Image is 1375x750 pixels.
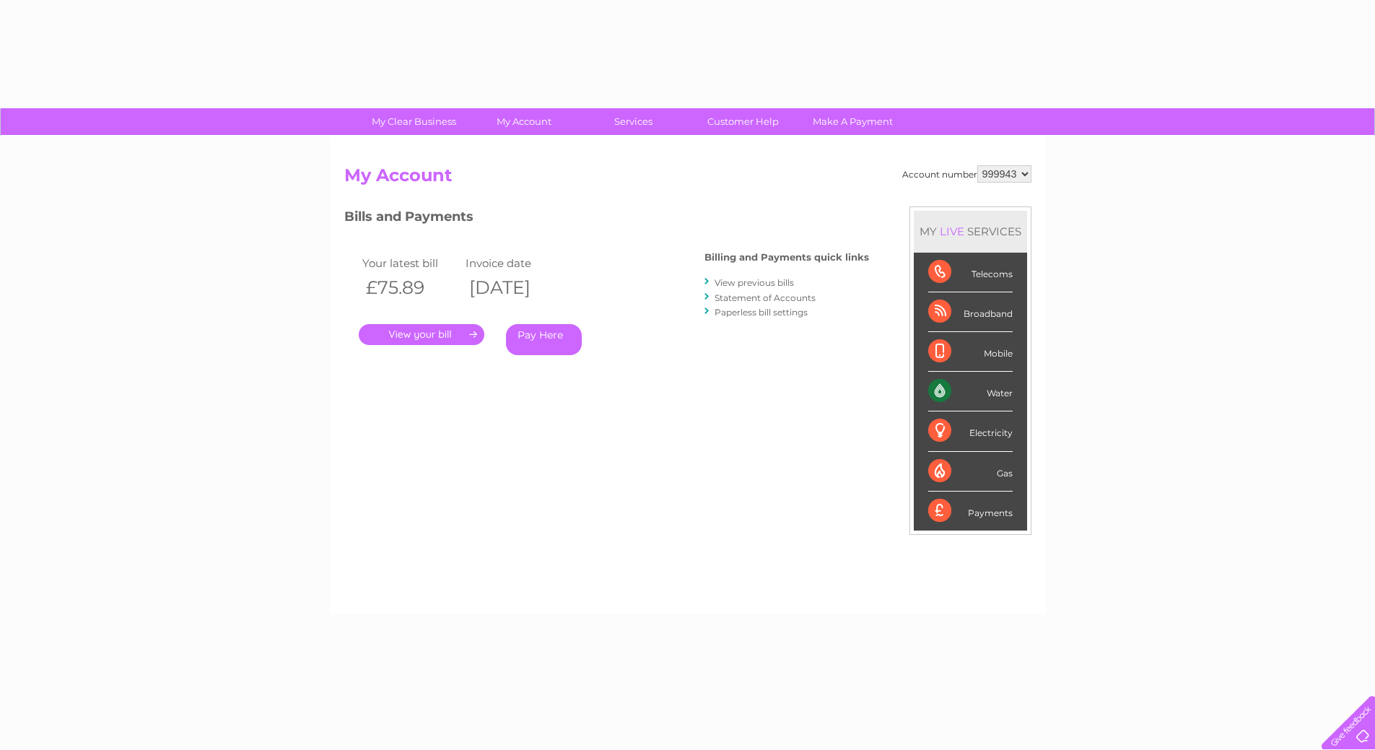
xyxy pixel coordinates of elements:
[684,108,803,135] a: Customer Help
[715,292,816,303] a: Statement of Accounts
[464,108,583,135] a: My Account
[902,165,1031,183] div: Account number
[344,165,1031,193] h2: My Account
[928,372,1013,411] div: Water
[928,332,1013,372] div: Mobile
[574,108,693,135] a: Services
[359,253,463,273] td: Your latest bill
[704,252,869,263] h4: Billing and Payments quick links
[359,324,484,345] a: .
[354,108,473,135] a: My Clear Business
[344,206,869,232] h3: Bills and Payments
[928,253,1013,292] div: Telecoms
[928,452,1013,492] div: Gas
[928,292,1013,332] div: Broadband
[359,273,463,302] th: £75.89
[937,224,967,238] div: LIVE
[914,211,1027,252] div: MY SERVICES
[462,253,566,273] td: Invoice date
[462,273,566,302] th: [DATE]
[506,324,582,355] a: Pay Here
[793,108,912,135] a: Make A Payment
[928,411,1013,451] div: Electricity
[715,277,794,288] a: View previous bills
[928,492,1013,531] div: Payments
[715,307,808,318] a: Paperless bill settings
